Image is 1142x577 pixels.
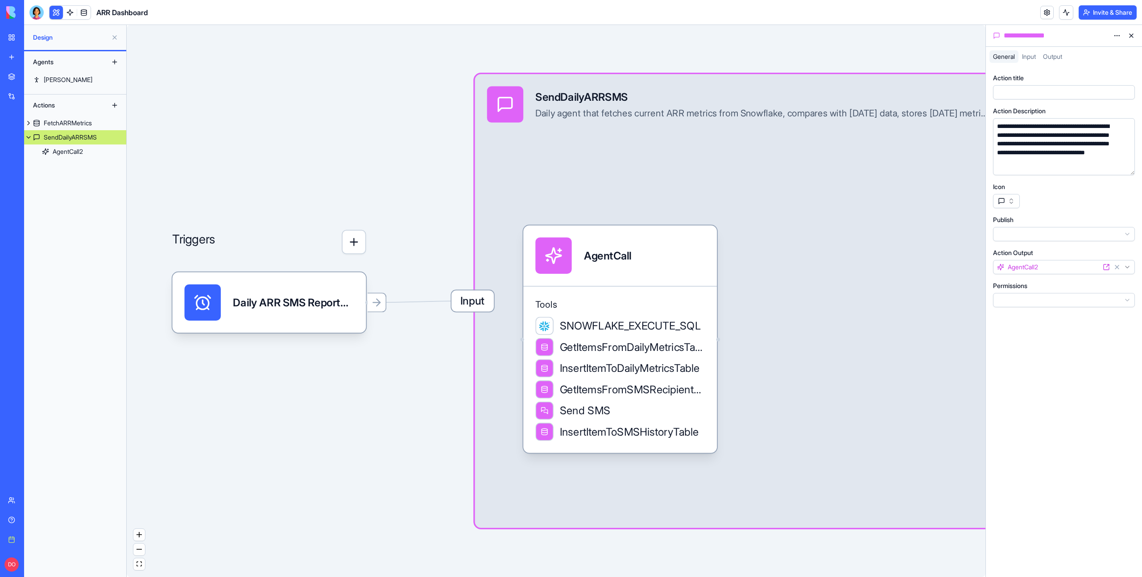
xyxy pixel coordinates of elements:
div: Daily ARR SMS ReportTrigger [233,295,354,310]
div: Triggers [172,181,366,333]
label: Icon [993,182,1005,191]
div: SendDailyARRSMS [535,89,989,104]
span: General [993,53,1015,60]
div: InputSendDailyARRSMSDaily agent that fetches current ARR metrics from Snowflake, compares with [D... [475,74,1086,528]
span: DO [4,557,19,572]
a: SendDailyARRSMS [24,130,126,144]
label: Publish [993,215,1014,224]
span: InsertItemToSMSHistoryTable [560,424,699,439]
span: Output [1043,53,1062,60]
a: [PERSON_NAME] [24,73,126,87]
button: Invite & Share [1079,5,1137,20]
div: AgentCall2 [53,147,83,156]
label: Action title [993,74,1024,82]
div: AgentCallToolsSNOWFLAKE_EXECUTE_SQLGetItemsFromDailyMetricsTableInsertItemToDailyMetricsTableGetI... [523,225,717,453]
div: AgentCall [584,248,632,263]
a: AgentCall2 [24,144,126,159]
a: FetchARRMetrics [24,116,126,130]
button: fit view [133,558,145,570]
span: Tools [535,299,705,311]
div: FetchARRMetrics [44,119,92,128]
span: ARR Dashboard [96,7,148,18]
span: Design [33,33,108,42]
span: InsertItemToDailyMetricsTable [560,361,700,376]
span: Input [451,290,494,311]
div: Agents [29,55,100,69]
p: Triggers [172,230,215,254]
div: SendDailyARRSMS [44,133,97,142]
div: Daily agent that fetches current ARR metrics from Snowflake, compares with [DATE] data, stores [D... [535,107,989,120]
g: Edge from 689c29fe9a896f2b95d151e3 to 689c29f9aed98ee910ed172a [369,301,472,302]
img: logo [6,6,62,19]
label: Action Output [993,248,1033,257]
span: SNOWFLAKE_EXECUTE_SQL [560,318,701,334]
span: GetItemsFromSMSRecipientsTable [560,382,705,397]
button: zoom out [133,544,145,556]
button: zoom in [133,529,145,541]
div: [PERSON_NAME] [44,75,92,84]
span: Send SMS [560,403,611,418]
div: Actions [29,98,100,112]
span: Input [1022,53,1036,60]
label: Action Description [993,107,1046,115]
span: GetItemsFromDailyMetricsTable [560,339,705,354]
div: Daily ARR SMS ReportTrigger [172,272,366,333]
label: Permissions [993,281,1027,290]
